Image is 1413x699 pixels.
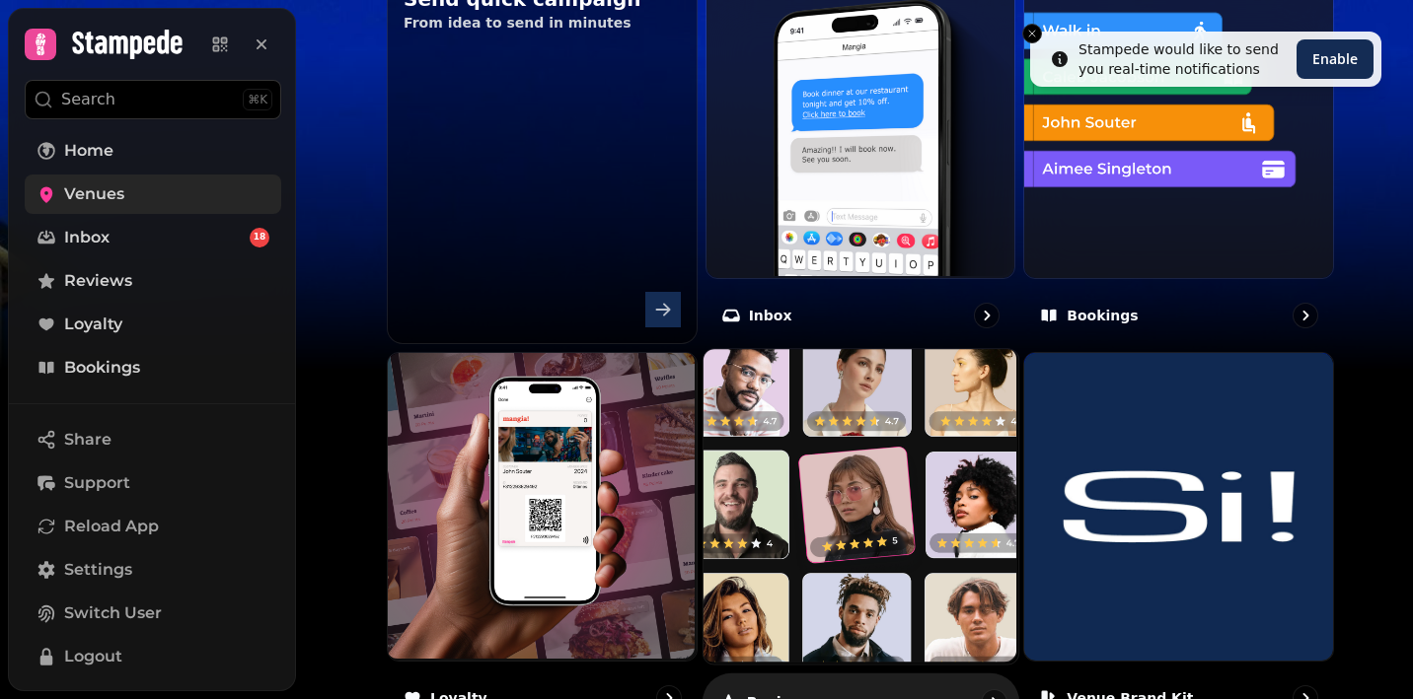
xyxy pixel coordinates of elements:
span: Bookings [64,356,140,380]
div: ⌘K [243,89,272,110]
button: Support [25,463,281,503]
span: Venues [64,182,124,206]
button: Enable [1297,39,1374,79]
a: Loyalty [25,305,281,344]
button: Logout [25,637,281,676]
p: From idea to send in minutes [404,13,681,33]
p: Bookings [1067,306,1138,325]
span: Support [64,471,130,495]
a: Reviews [25,261,281,301]
span: Settings [64,558,132,582]
button: Switch User [25,594,281,633]
span: Reload App [64,515,159,538]
p: Search [61,88,115,111]
span: 18 [254,231,266,245]
span: Home [64,139,113,163]
img: aHR0cHM6Ly9maWxlcy5zdGFtcGVkZS5haS9kM2EzZDVhMi0wMWE4LTExZWMtOThlYS0wMmJkMmMwNzA0ODkvbWVkaWEvN2E4Y... [1024,353,1333,662]
span: Reviews [64,269,132,293]
button: Close toast [1022,24,1042,43]
img: Reviews [701,347,1015,662]
span: Inbox [64,226,110,249]
img: Loyalty [386,351,695,660]
span: Switch User [64,601,162,625]
a: Bookings [25,348,281,387]
p: Inbox [749,306,792,325]
span: Share [64,428,112,452]
a: Settings [25,550,281,590]
a: Inbox18 [25,218,281,257]
a: Home [25,131,281,171]
span: Logout [64,645,122,668]
div: Stampede would like to send you real-time notifications [1078,39,1289,79]
svg: go to [1296,306,1315,325]
button: Search⌘K [25,80,281,119]
span: Loyalty [64,313,122,336]
svg: go to [977,306,997,325]
a: Venues [25,175,281,214]
button: Share [25,420,281,459]
button: Reload App [25,507,281,546]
